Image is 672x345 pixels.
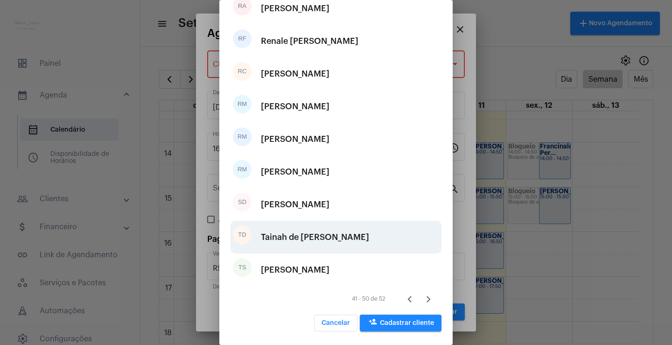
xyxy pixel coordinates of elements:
mat-icon: person_add [367,317,378,329]
div: [PERSON_NAME] [261,190,329,218]
div: RM [233,160,252,179]
button: Próxima página [419,290,438,309]
div: RM [233,127,252,146]
div: [PERSON_NAME] [261,60,329,88]
div: [PERSON_NAME] [261,92,329,120]
div: [PERSON_NAME] [261,256,329,284]
button: Cadastrar cliente [360,315,441,331]
span: Cadastrar cliente [367,320,434,326]
div: RF [233,29,252,48]
div: RC [233,62,252,81]
div: Tainah de [PERSON_NAME] [261,223,369,251]
button: Cancelar [314,315,357,331]
div: TD [233,225,252,244]
span: Cancelar [322,320,350,326]
div: SD [233,193,252,211]
div: [PERSON_NAME] [261,158,329,186]
div: Renale [PERSON_NAME] [261,27,358,55]
div: 41 - 50 de 52 [352,296,385,302]
div: [PERSON_NAME] [261,125,329,153]
div: TS [233,258,252,277]
button: Página anterior [400,290,419,309]
div: RM [233,95,252,113]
